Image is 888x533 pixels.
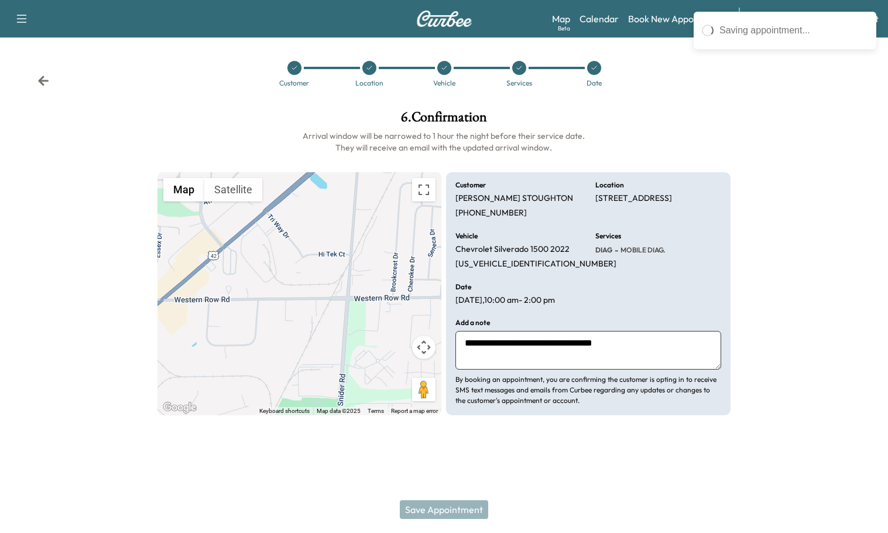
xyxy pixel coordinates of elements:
p: [PERSON_NAME] STOUGHTON [455,193,573,204]
p: [PHONE_NUMBER] [455,208,527,218]
h6: Add a note [455,319,490,326]
span: DIAG [595,245,612,255]
div: Customer [279,80,309,87]
p: [DATE] , 10:00 am - 2:00 pm [455,295,555,306]
div: Location [355,80,383,87]
span: MOBILE DIAG. [618,245,665,255]
img: Curbee Logo [416,11,472,27]
p: Chevrolet Silverado 1500 2022 [455,244,570,255]
h6: Customer [455,182,486,189]
div: Back [37,75,49,87]
div: Vehicle [433,80,455,87]
h6: Arrival window will be narrowed to 1 hour the night before their service date. They will receive ... [157,130,731,153]
p: [US_VEHICLE_IDENTIFICATION_NUMBER] [455,259,616,269]
a: Book New Appointment [628,12,727,26]
button: Keyboard shortcuts [259,407,310,415]
button: Drag Pegman onto the map to open Street View [412,378,436,401]
button: Map camera controls [412,336,436,359]
span: Map data ©2025 [317,408,361,414]
img: Google [160,400,199,415]
button: Show satellite imagery [204,178,262,201]
p: By booking an appointment, you are confirming the customer is opting in to receive SMS text messa... [455,374,721,406]
h1: 6 . Confirmation [157,110,731,130]
a: Open this area in Google Maps (opens a new window) [160,400,199,415]
button: Toggle fullscreen view [412,178,436,201]
a: Terms (opens in new tab) [368,408,384,414]
h6: Date [455,283,471,291]
h6: Vehicle [455,233,478,240]
a: Calendar [580,12,619,26]
a: MapBeta [552,12,570,26]
button: Show street map [163,178,204,201]
span: - [612,244,618,256]
h6: Services [595,233,621,240]
div: Saving appointment... [719,23,868,37]
div: Services [506,80,532,87]
a: Report a map error [391,408,438,414]
h6: Location [595,182,624,189]
p: [STREET_ADDRESS] [595,193,672,204]
div: Beta [558,24,570,33]
div: Date [587,80,602,87]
